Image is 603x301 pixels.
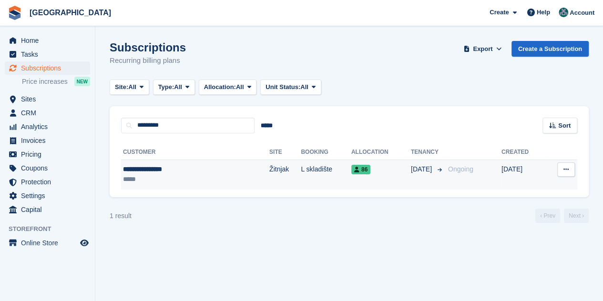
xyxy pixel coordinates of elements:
[570,8,594,18] span: Account
[21,203,78,216] span: Capital
[473,44,492,54] span: Export
[564,209,589,223] a: Next
[300,82,308,92] span: All
[260,80,321,95] button: Unit Status: All
[110,80,149,95] button: Site: All
[490,8,509,17] span: Create
[5,161,90,175] a: menu
[5,106,90,120] a: menu
[533,209,591,223] nav: Page
[21,236,78,250] span: Online Store
[269,160,301,190] td: Žitnjak
[351,145,411,160] th: Allocation
[5,48,90,61] a: menu
[266,82,300,92] span: Unit Status:
[21,175,78,189] span: Protection
[21,106,78,120] span: CRM
[9,224,95,234] span: Storefront
[21,34,78,47] span: Home
[115,82,128,92] span: Site:
[21,92,78,106] span: Sites
[5,189,90,202] a: menu
[21,161,78,175] span: Coupons
[448,165,473,173] span: Ongoing
[351,165,370,174] span: 86
[411,145,444,160] th: Tenancy
[21,148,78,161] span: Pricing
[5,203,90,216] a: menu
[21,134,78,147] span: Invoices
[501,145,545,160] th: Created
[301,160,351,190] td: L skladište
[236,82,244,92] span: All
[411,164,434,174] span: [DATE]
[511,41,589,57] a: Create a Subscription
[5,175,90,189] a: menu
[79,237,90,249] a: Preview store
[5,148,90,161] a: menu
[269,145,301,160] th: Site
[26,5,115,20] a: [GEOGRAPHIC_DATA]
[174,82,182,92] span: All
[5,92,90,106] a: menu
[22,76,90,87] a: Price increases NEW
[121,145,269,160] th: Customer
[8,6,22,20] img: stora-icon-8386f47178a22dfd0bd8f6a31ec36ba5ce8667c1dd55bd0f319d3a0aa187defe.svg
[110,55,186,66] p: Recurring billing plans
[5,61,90,75] a: menu
[21,120,78,133] span: Analytics
[22,77,68,86] span: Price increases
[5,236,90,250] a: menu
[5,134,90,147] a: menu
[462,41,504,57] button: Export
[21,48,78,61] span: Tasks
[537,8,550,17] span: Help
[74,77,90,86] div: NEW
[110,211,132,221] div: 1 result
[5,120,90,133] a: menu
[21,189,78,202] span: Settings
[204,82,236,92] span: Allocation:
[559,8,568,17] img: Željko Gobac
[158,82,174,92] span: Type:
[128,82,136,92] span: All
[558,121,571,130] span: Sort
[301,145,351,160] th: Booking
[110,41,186,54] h1: Subscriptions
[501,160,545,190] td: [DATE]
[153,80,195,95] button: Type: All
[21,61,78,75] span: Subscriptions
[535,209,560,223] a: Previous
[5,34,90,47] a: menu
[199,80,257,95] button: Allocation: All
